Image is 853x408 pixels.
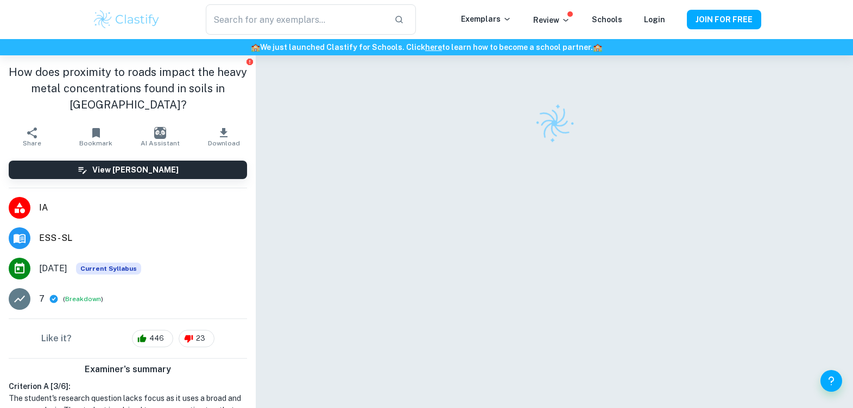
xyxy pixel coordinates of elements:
a: Schools [592,15,622,24]
span: 🏫 [251,43,260,52]
span: ( ) [63,294,103,304]
span: Share [23,139,41,147]
span: 23 [190,333,211,344]
button: Report issue [245,58,254,66]
span: [DATE] [39,262,67,275]
span: ESS - SL [39,232,247,245]
a: here [425,43,442,52]
span: AI Assistant [141,139,180,147]
h6: View [PERSON_NAME] [92,164,179,176]
span: 446 [143,333,170,344]
button: Bookmark [64,122,128,152]
h1: How does proximity to roads impact the heavy metal concentrations found in soils in [GEOGRAPHIC_D... [9,64,247,113]
span: 🏫 [593,43,602,52]
img: Clastify logo [528,97,582,150]
span: Current Syllabus [76,263,141,275]
a: Login [644,15,665,24]
p: Exemplars [461,13,511,25]
div: This exemplar is based on the current syllabus. Feel free to refer to it for inspiration/ideas wh... [76,263,141,275]
button: JOIN FOR FREE [687,10,761,29]
div: 446 [132,330,173,347]
span: Download [208,139,240,147]
img: AI Assistant [154,127,166,139]
img: Clastify logo [92,9,161,30]
button: AI Assistant [128,122,192,152]
h6: Criterion A [ 3 / 6 ]: [9,380,247,392]
span: Bookmark [79,139,112,147]
span: IA [39,201,247,214]
p: 7 [39,292,45,305]
h6: We just launched Clastify for Schools. Click to learn how to become a school partner. [2,41,851,53]
button: Breakdown [65,294,101,304]
input: Search for any exemplars... [206,4,385,35]
div: 23 [179,330,214,347]
button: Download [192,122,256,152]
button: Help and Feedback [820,370,842,392]
h6: Examiner's summary [4,363,251,376]
p: Review [533,14,570,26]
h6: Like it? [41,332,72,345]
button: View [PERSON_NAME] [9,161,247,179]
